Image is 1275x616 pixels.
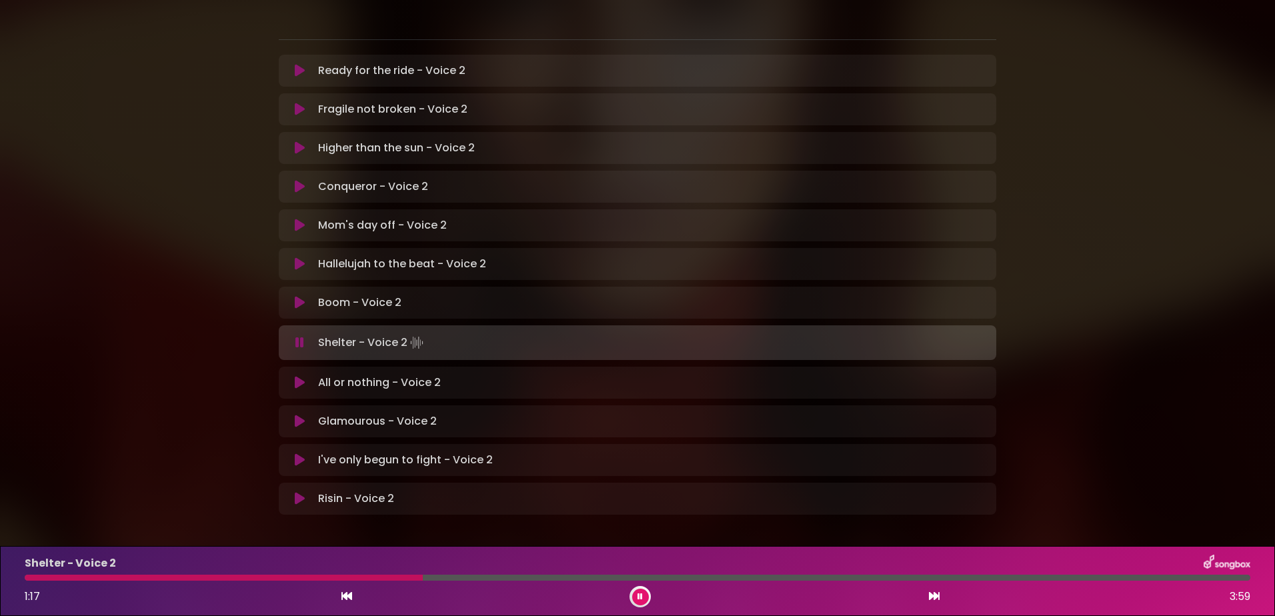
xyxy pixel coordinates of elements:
p: Shelter - Voice 2 [25,555,116,571]
p: I've only begun to fight - Voice 2 [318,452,493,468]
p: Risin - Voice 2 [318,491,394,507]
p: Conqueror - Voice 2 [318,179,428,195]
p: Glamourous - Voice 2 [318,413,437,429]
img: waveform4.gif [407,333,426,352]
p: Boom - Voice 2 [318,295,401,311]
img: songbox-logo-white.png [1204,555,1250,572]
p: All or nothing - Voice 2 [318,375,441,391]
p: Fragile not broken - Voice 2 [318,101,467,117]
p: Ready for the ride - Voice 2 [318,63,465,79]
p: Mom's day off - Voice 2 [318,217,447,233]
p: Hallelujah to the beat - Voice 2 [318,256,486,272]
p: Shelter - Voice 2 [318,333,426,352]
p: Higher than the sun - Voice 2 [318,140,475,156]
